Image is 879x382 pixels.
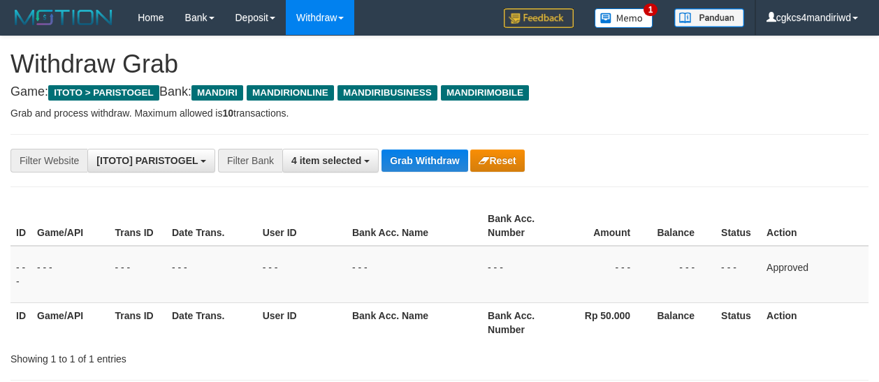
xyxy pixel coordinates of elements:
[10,7,117,28] img: MOTION_logo.png
[247,85,334,101] span: MANDIRIONLINE
[470,149,524,172] button: Reset
[10,302,31,342] th: ID
[715,246,761,303] td: - - -
[31,206,109,246] th: Game/API
[10,50,869,78] h1: Withdraw Grab
[31,246,109,303] td: - - -
[560,302,652,342] th: Rp 50.000
[10,149,87,172] div: Filter Website
[10,206,31,246] th: ID
[10,246,31,303] td: - - -
[291,155,361,166] span: 4 item selected
[191,85,243,101] span: MANDIRI
[651,206,715,246] th: Balance
[282,149,379,172] button: 4 item selected
[10,85,869,99] h4: Game: Bank:
[48,85,159,101] span: ITOTO > PARISTOGEL
[109,246,166,303] td: - - -
[166,302,257,342] th: Date Trans.
[644,3,658,16] span: 1
[166,246,257,303] td: - - -
[715,206,761,246] th: Status
[87,149,215,172] button: [ITOTO] PARISTOGEL
[347,206,482,246] th: Bank Acc. Name
[382,149,467,172] button: Grab Withdraw
[10,346,356,366] div: Showing 1 to 1 of 1 entries
[347,302,482,342] th: Bank Acc. Name
[31,302,109,342] th: Game/API
[595,8,653,28] img: Button%20Memo.svg
[651,302,715,342] th: Balance
[166,206,257,246] th: Date Trans.
[337,85,437,101] span: MANDIRIBUSINESS
[715,302,761,342] th: Status
[257,246,347,303] td: - - -
[651,246,715,303] td: - - -
[482,246,559,303] td: - - -
[222,108,233,119] strong: 10
[482,302,559,342] th: Bank Acc. Number
[761,206,869,246] th: Action
[257,206,347,246] th: User ID
[218,149,282,172] div: Filter Bank
[10,106,869,120] p: Grab and process withdraw. Maximum allowed is transactions.
[761,246,869,303] td: Approved
[504,8,574,28] img: Feedback.jpg
[109,206,166,246] th: Trans ID
[96,155,198,166] span: [ITOTO] PARISTOGEL
[560,246,652,303] td: - - -
[560,206,652,246] th: Amount
[482,206,559,246] th: Bank Acc. Number
[109,302,166,342] th: Trans ID
[347,246,482,303] td: - - -
[674,8,744,27] img: panduan.png
[441,85,529,101] span: MANDIRIMOBILE
[761,302,869,342] th: Action
[257,302,347,342] th: User ID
